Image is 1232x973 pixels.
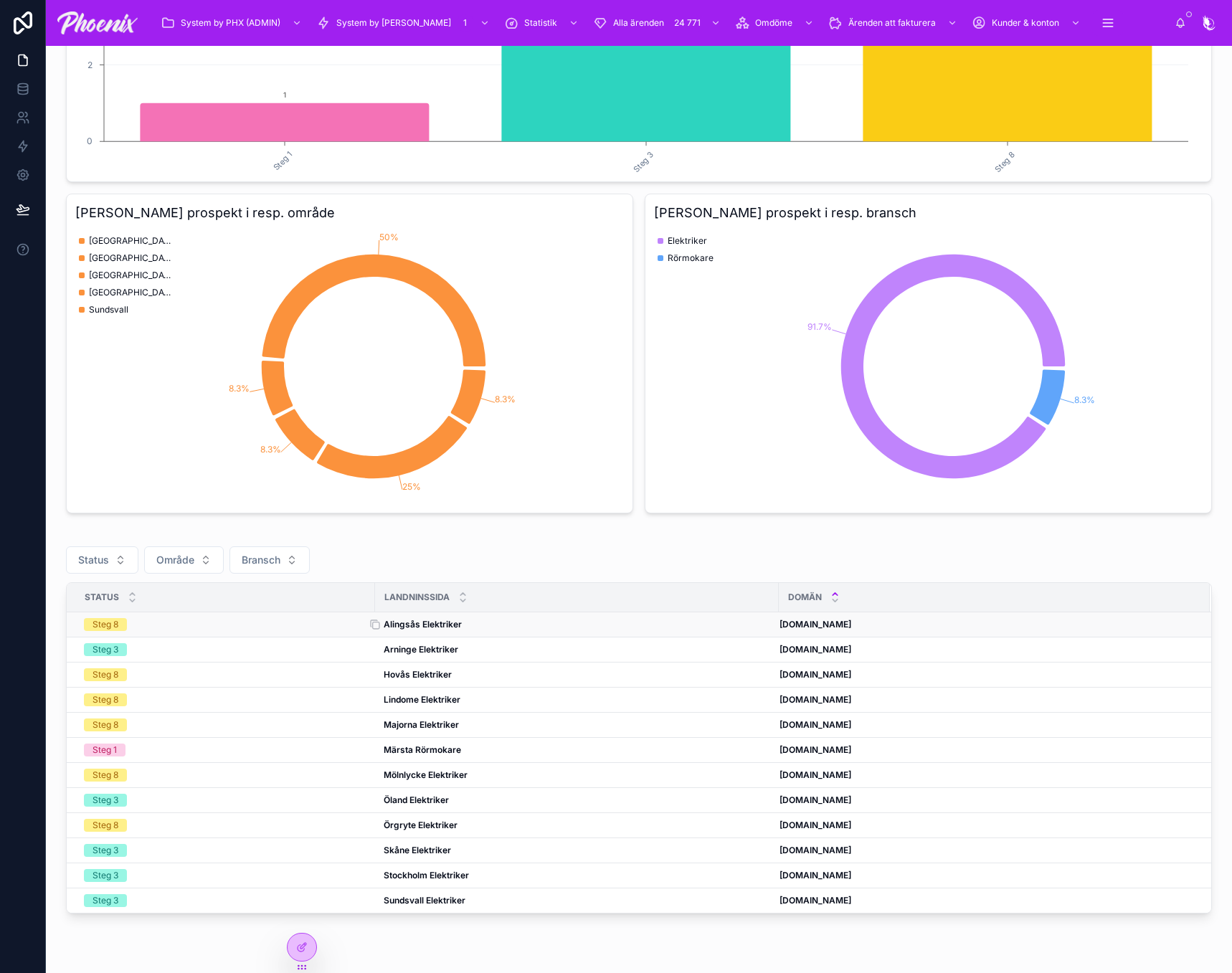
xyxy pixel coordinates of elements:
div: 24 771 [670,14,705,32]
strong: [DOMAIN_NAME] [780,794,851,805]
strong: Mölnlycke Elektriker [384,769,468,780]
a: Steg 8 [84,668,366,681]
div: Steg 8 [93,668,118,681]
strong: [DOMAIN_NAME] [780,719,851,730]
a: System by PHX (ADMIN) [156,10,309,36]
a: Steg 8 [84,819,366,832]
strong: Hovås Elektriker [384,669,452,680]
a: Lindome Elektriker [384,694,770,706]
strong: Stockholm Elektriker [384,870,469,881]
a: [DOMAIN_NAME] [780,769,1193,781]
span: System by [PERSON_NAME] [336,17,451,29]
a: [DOMAIN_NAME] [780,719,1193,731]
div: Steg 8 [93,718,118,731]
tspan: 8.3% [229,383,250,394]
div: Steg 3 [93,894,118,907]
tspan: 8.3% [260,444,281,455]
a: [DOMAIN_NAME] [780,694,1193,706]
tspan: 91.7% [807,321,832,332]
a: Steg 1 [84,744,366,756]
strong: [DOMAIN_NAME] [780,845,851,855]
div: Steg 3 [93,869,118,882]
a: Steg 8 [84,693,366,706]
a: [DOMAIN_NAME] [780,794,1193,806]
h3: [PERSON_NAME] prospekt i resp. bransch [654,203,1203,223]
a: Steg 3 [84,844,366,857]
a: Öland Elektriker [384,794,770,806]
strong: Sundsvall Elektriker [384,895,465,906]
strong: Arninge Elektriker [384,644,458,655]
strong: [DOMAIN_NAME] [780,669,851,680]
strong: Örgryte Elektriker [384,820,458,830]
a: [DOMAIN_NAME] [780,820,1193,831]
div: Steg 8 [93,769,118,782]
div: Steg 3 [93,643,118,656]
a: Steg 3 [84,869,366,882]
a: [DOMAIN_NAME] [780,845,1193,856]
a: Mölnlycke Elektriker [384,769,770,781]
div: 1 [457,14,474,32]
div: Steg 1 [93,744,117,756]
a: Skåne Elektriker [384,845,770,856]
strong: [DOMAIN_NAME] [780,744,851,755]
a: Sundsvall Elektriker [384,895,770,906]
a: Steg 8 [84,769,366,782]
tspan: 8.3% [1074,394,1095,405]
div: chart [654,229,1203,504]
strong: [DOMAIN_NAME] [780,895,851,906]
tspan: 0 [87,136,93,146]
span: [GEOGRAPHIC_DATA] [89,235,175,247]
strong: [DOMAIN_NAME] [780,870,851,881]
button: Select Button [144,546,224,574]
strong: Lindome Elektriker [384,694,460,705]
span: Omdöme [755,17,792,29]
div: Steg 8 [93,693,118,706]
div: Steg 3 [93,844,118,857]
span: Område [156,553,194,567]
tspan: 8.3% [495,394,516,404]
a: Steg 8 [84,718,366,731]
div: scrollable content [149,7,1175,39]
text: Steg 8 [992,150,1017,174]
h3: [PERSON_NAME] prospekt i resp. område [75,203,624,223]
a: System by [PERSON_NAME]1 [312,10,497,36]
tspan: 25% [402,481,421,492]
span: Alla ärenden [613,17,664,29]
span: Statistik [524,17,557,29]
strong: Majorna Elektriker [384,719,459,730]
a: Omdöme [731,10,821,36]
a: Alla ärenden24 771 [589,10,728,36]
strong: Skåne Elektriker [384,845,451,855]
a: [DOMAIN_NAME] [780,744,1193,756]
tspan: 2 [87,60,93,70]
strong: [DOMAIN_NAME] [780,619,851,630]
a: Steg 3 [84,643,366,656]
a: Örgryte Elektriker [384,820,770,831]
span: status [85,592,119,603]
text: Steg 3 [631,150,655,174]
strong: Alingsås Elektriker [384,619,462,630]
a: Majorna Elektriker [384,719,770,731]
a: Ärenden att fakturera [824,10,965,36]
span: domän [788,592,822,603]
strong: [DOMAIN_NAME] [780,769,851,780]
span: Bransch [242,553,280,567]
strong: Öland Elektriker [384,794,449,805]
a: [DOMAIN_NAME] [780,870,1193,881]
span: Status [78,553,109,567]
a: Märsta Rörmokare [384,744,770,756]
span: [GEOGRAPHIC_DATA] [89,252,175,264]
span: [GEOGRAPHIC_DATA] [89,287,175,298]
a: Arninge Elektriker [384,644,770,655]
span: Ärenden att fakturera [848,17,936,29]
a: [DOMAIN_NAME] [780,644,1193,655]
button: Select Button [66,546,138,574]
span: System by PHX (ADMIN) [181,17,280,29]
strong: [DOMAIN_NAME] [780,644,851,655]
span: Sundsvall [89,304,128,315]
a: Statistik [500,10,586,36]
span: Kunder & konton [992,17,1059,29]
div: Steg 8 [93,618,118,631]
img: App logo [57,11,138,34]
div: Steg 3 [93,794,118,807]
